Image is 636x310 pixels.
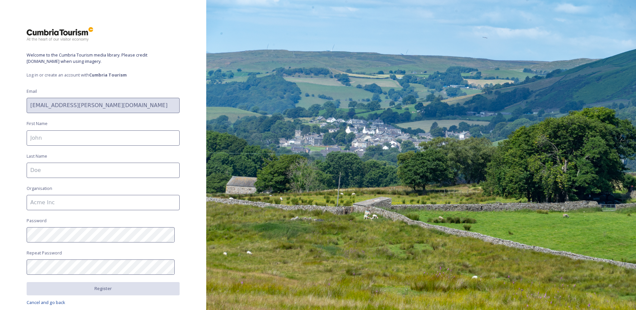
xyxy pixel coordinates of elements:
input: Doe [27,163,180,178]
input: John [27,130,180,146]
strong: Cumbria Tourism [89,72,127,78]
span: Cancel and go back [27,299,65,305]
button: Register [27,282,180,295]
span: Password [27,218,47,224]
input: john.doe@snapsea.io [27,98,180,113]
span: Repeat Password [27,250,62,256]
span: Organisation [27,185,52,192]
span: Log in or create an account with [27,72,180,78]
span: Email [27,88,37,94]
img: ct_logo.png [27,27,93,42]
span: Welcome to the Cumbria Tourism media library. Please credit [DOMAIN_NAME] when using imagery. [27,52,180,65]
span: Last Name [27,153,47,159]
input: Acme Inc [27,195,180,210]
span: First Name [27,120,48,127]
